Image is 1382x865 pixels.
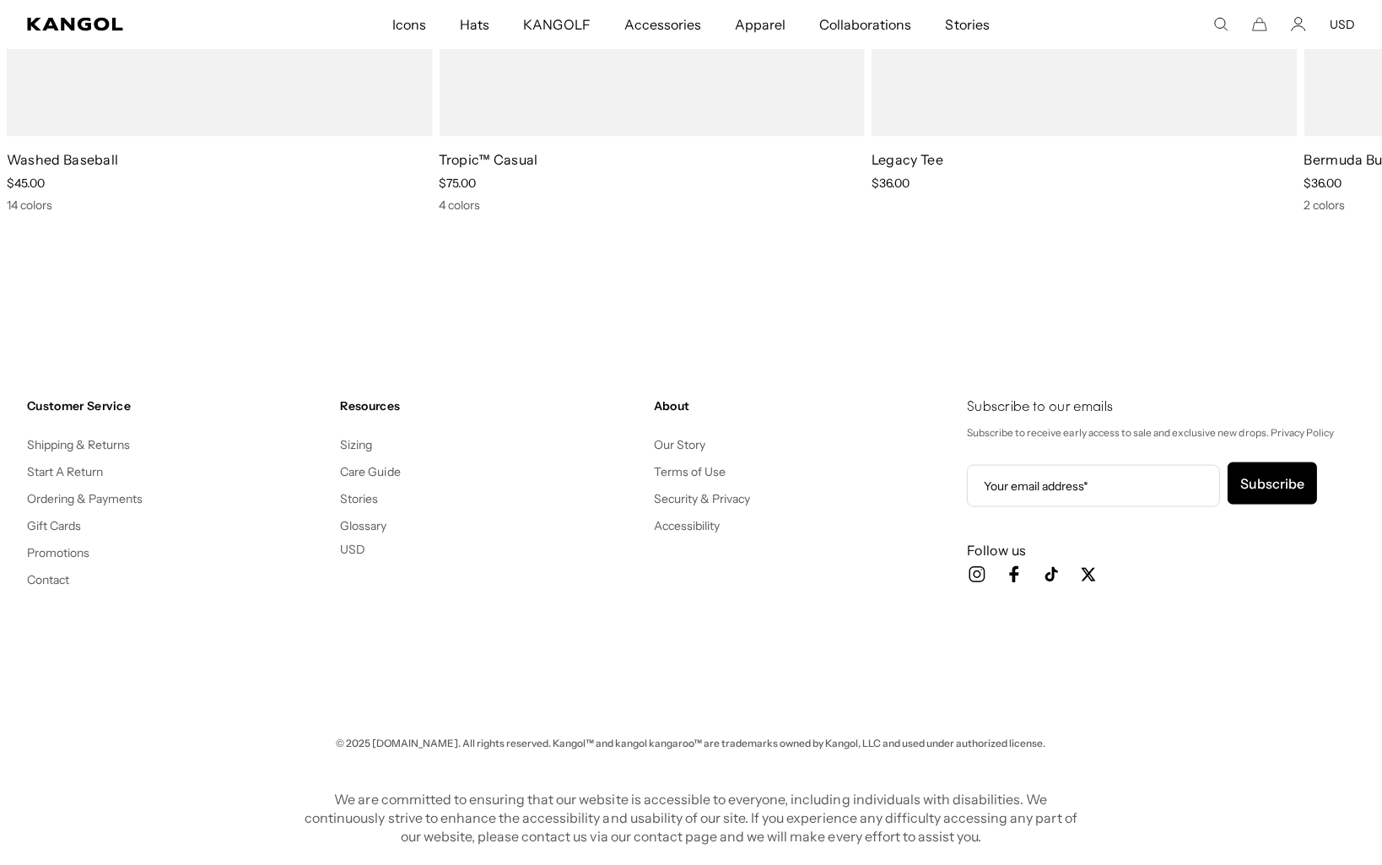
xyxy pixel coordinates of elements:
[340,464,400,479] a: Care Guide
[7,151,119,168] a: Washed Baseball
[340,542,365,557] button: USD
[654,464,726,479] a: Terms of Use
[654,491,751,506] a: Security & Privacy
[27,437,131,452] a: Shipping & Returns
[27,18,259,31] a: Kangol
[1330,17,1355,32] button: USD
[300,790,1082,846] p: We are committed to ensuring that our website is accessible to everyone, including individuals wi...
[1228,462,1317,505] button: Subscribe
[654,518,720,533] a: Accessibility
[967,424,1355,442] p: Subscribe to receive early access to sale and exclusive new drops. Privacy Policy
[439,197,865,213] div: 4 colors
[27,398,327,414] h4: Customer Service
[967,541,1355,560] h3: Follow us
[654,437,705,452] a: Our Story
[340,398,640,414] h4: Resources
[872,176,910,191] span: $36.00
[27,572,69,587] a: Contact
[7,176,45,191] span: $45.00
[340,518,386,533] a: Glossary
[654,398,953,414] h4: About
[439,176,476,191] span: $75.00
[340,491,378,506] a: Stories
[1304,176,1342,191] span: $36.00
[872,151,943,168] a: Legacy Tee
[340,437,372,452] a: Sizing
[7,197,433,213] div: 14 colors
[967,398,1355,417] h4: Subscribe to our emails
[27,545,89,560] a: Promotions
[27,464,103,479] a: Start A Return
[1252,17,1267,32] button: Cart
[439,151,537,168] a: Tropic™ Casual
[1213,17,1228,32] summary: Search here
[27,518,81,533] a: Gift Cards
[1291,17,1306,32] a: Account
[27,491,143,506] a: Ordering & Payments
